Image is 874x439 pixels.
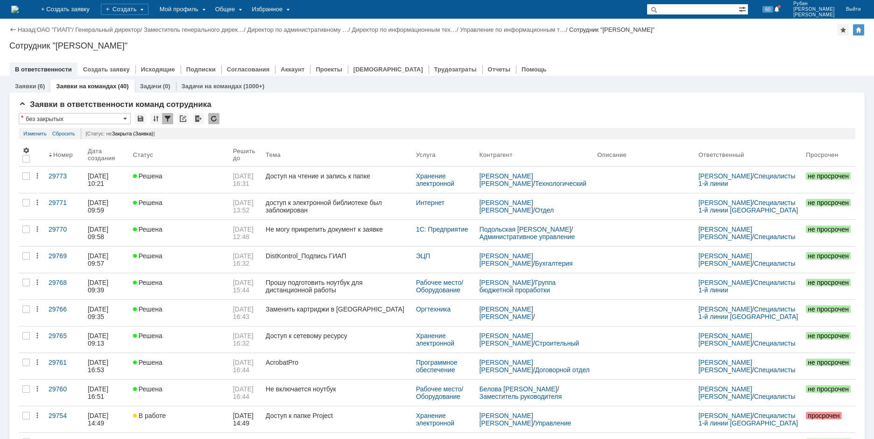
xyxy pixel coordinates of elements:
th: Статус [129,143,229,167]
span: [DATE] 16:32 [233,252,255,267]
div: Действия [34,385,41,393]
a: не просрочен [802,273,855,299]
span: Решена [133,332,162,340]
a: 29770 [45,220,84,246]
a: [PERSON_NAME] [PERSON_NAME] [698,252,754,267]
span: Рубан [793,1,835,7]
span: Решена [133,199,162,206]
th: Номер [45,143,84,167]
a: Решена [129,167,229,193]
th: Дата создания [84,143,129,167]
div: / [479,172,590,187]
a: [PERSON_NAME] [PERSON_NAME] [479,199,535,214]
div: [DATE] 14:49 [88,412,110,427]
div: [DATE] 10:21 [88,172,110,187]
a: Договорной отдел [535,366,590,374]
span: Решена [133,305,162,313]
div: 29761 [49,359,80,366]
span: [DATE] 16:44 [233,359,255,374]
a: [PERSON_NAME] [698,172,752,180]
a: [DATE] 16:32 [229,247,262,273]
span: [DATE] 15:44 [233,279,255,294]
div: Тема [266,151,281,158]
a: Не могу прикрепить документ к заявке [262,220,412,246]
a: В работе [129,406,229,432]
a: DistKontrol_Подпись ГИАП [262,247,412,273]
div: Заменить картриджи в [GEOGRAPHIC_DATA] [266,305,409,313]
div: / [698,252,798,267]
a: Специалисты 1-й линии [GEOGRAPHIC_DATA] [698,412,798,427]
div: Не могу прикрепить документ к заявке [266,226,409,233]
a: В ответственности [15,66,72,73]
div: / [698,412,798,427]
div: 29765 [49,332,80,340]
a: [DATE] 16:44 [229,353,262,379]
a: [PERSON_NAME] [479,279,533,286]
a: Хранение электронной информации [416,172,456,195]
a: не просрочен [802,353,855,379]
div: / [460,26,569,33]
span: [DATE] 13:52 [233,199,255,214]
a: Заменить картриджи в [GEOGRAPHIC_DATA] [262,300,412,326]
div: / [479,412,590,427]
span: [PERSON_NAME] [793,7,835,12]
a: Хранение электронной информации [416,332,456,354]
a: Трудозатраты [434,66,477,73]
a: [DATE] 09:13 [84,326,129,353]
span: [DATE] 12:48 [233,226,255,241]
a: Доступ на чтение и запись к папке [262,167,412,193]
a: [PERSON_NAME] [PERSON_NAME] [479,332,535,347]
a: 29768 [45,273,84,299]
div: Сортировка... [150,113,162,124]
span: Решена [133,172,162,180]
span: не просрочен [806,332,851,340]
a: [PERSON_NAME] [PERSON_NAME] [479,172,535,187]
div: Добавить в избранное [838,24,849,35]
div: 29770 [49,226,80,233]
a: [PERSON_NAME] [PERSON_NAME] [698,226,754,241]
a: 29761 [45,353,84,379]
span: [DATE] 14:49 [233,412,255,427]
a: [DATE] 14:49 [229,406,262,432]
div: Статус [133,151,153,158]
a: Белова [PERSON_NAME] [479,385,557,393]
a: Изменить [23,128,47,139]
a: 29754 [45,406,84,432]
div: Дата создания [88,148,118,162]
a: [DEMOGRAPHIC_DATA] [353,66,423,73]
div: / [698,226,798,241]
div: Создать [101,4,148,15]
div: | [35,26,36,33]
div: [DATE] 09:57 [88,252,110,267]
a: Интернет [416,199,444,206]
a: [PERSON_NAME] [698,199,752,206]
a: Решена [129,326,229,353]
div: (1000+) [243,83,264,90]
div: (40) [118,83,128,90]
div: / [37,26,76,33]
span: не просрочен [806,359,851,366]
a: [DATE] 15:44 [229,273,262,299]
span: не просрочен [806,172,851,180]
a: Рабочее место/Оборудование [416,279,463,294]
a: Не включается ноутбук [262,380,412,406]
a: [DATE] 16:44 [229,380,262,406]
span: Решена [133,226,162,233]
a: Аккаунт [281,66,304,73]
a: не просрочен [802,247,855,273]
div: / [698,385,798,400]
div: Обновлять список [208,113,219,124]
div: Действия [34,252,41,260]
a: Специалисты 1-й линии [GEOGRAPHIC_DATA] [698,279,797,301]
a: 29771 [45,193,84,219]
a: [PERSON_NAME] [PERSON_NAME] [479,412,535,427]
div: Доступ к сетевому ресурсу [266,332,409,340]
div: Действия [34,279,41,286]
div: (6) [37,83,45,90]
div: Решить до [233,148,258,162]
a: Перейти на домашнюю страницу [11,6,19,13]
a: Бухгалтерия [535,260,573,267]
div: Сотрудник "[PERSON_NAME]" [9,41,865,50]
div: Действия [34,172,41,180]
a: [PERSON_NAME] [PERSON_NAME] [479,359,535,374]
